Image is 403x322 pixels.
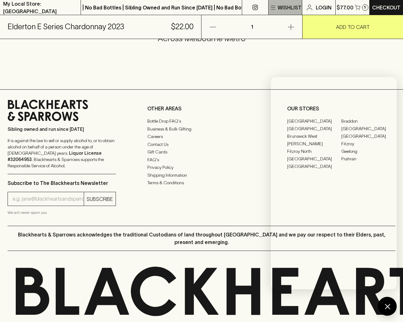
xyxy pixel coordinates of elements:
[147,125,256,133] a: Business & Bulk Gifting
[8,22,124,32] h5: Elderton E Series Chardonnay 2023
[364,6,366,9] p: 5
[147,148,256,156] a: Gift Cards
[8,137,116,169] p: It is against the law to sell or supply alcohol to, or to obtain alcohol on behalf of a person un...
[303,15,403,39] button: ADD TO CART
[147,141,256,148] a: Contact Us
[84,192,116,206] button: SUBSCRIBE
[244,15,259,39] p: 1
[278,4,302,11] p: Wishlist
[316,4,332,11] p: Login
[171,22,194,32] h5: $22.00
[147,171,256,179] a: Shipping Information
[147,164,256,171] a: Privacy Policy
[372,4,400,11] p: Checkout
[8,209,116,216] p: We will never spam you
[147,133,256,141] a: Careers
[336,23,370,31] p: ADD TO CART
[8,179,116,187] p: Subscribe to The Blackhearts Newsletter
[147,105,256,112] p: OTHER AREAS
[87,195,113,203] p: SUBSCRIBE
[13,194,84,204] input: e.g. jane@blackheartsandsparrows.com.au
[147,156,256,164] a: FAQ's
[12,231,391,246] p: Blackhearts & Sparrows acknowledges the traditional Custodians of land throughout [GEOGRAPHIC_DAT...
[8,126,116,132] p: Sibling owned and run since [DATE]
[337,4,354,11] p: $77.00
[147,118,256,125] a: Bottle Drop FAQ's
[147,179,256,187] a: Terms & Conditions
